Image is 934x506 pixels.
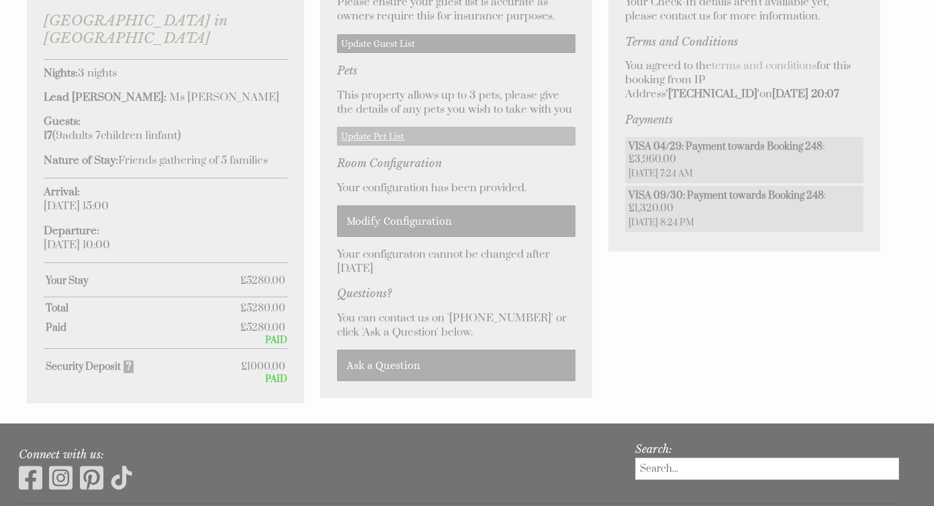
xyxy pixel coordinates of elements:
[240,321,285,334] span: £
[49,464,73,491] img: Instagram
[337,34,575,53] a: Update Guest List
[628,140,823,153] strong: VISA 04/29: Payment towards Booking 248
[93,129,142,143] span: child
[80,464,103,491] img: Pinterest
[46,360,134,373] strong: Security Deposit
[337,248,575,276] p: Your configuraton cannot be changed after [DATE]
[44,12,287,47] h2: [GEOGRAPHIC_DATA] in [GEOGRAPHIC_DATA]
[625,35,863,48] h3: Terms and Conditions
[625,137,863,183] li: : £3,960.00
[110,464,134,491] img: Tiktok
[337,205,575,237] a: Modify Configuration
[44,334,287,346] div: PAID
[44,154,118,168] strong: Nature of Stay:
[44,373,287,385] div: PAID
[19,448,617,461] h3: Connect with us:
[337,156,575,170] h3: Room Configuration
[44,66,287,81] p: 3 nights
[246,321,285,334] span: 5280.00
[44,224,99,238] strong: Departure:
[56,129,62,143] span: 9
[337,64,575,77] h3: Pets
[241,360,285,373] span: £
[44,224,287,252] p: [DATE] 10:00
[88,129,93,143] span: s
[625,59,863,101] p: You agreed to the for this booking from IP Address on
[44,129,181,143] span: ( )
[337,89,575,117] p: This property allows up to 3 pets, please give the details of any pets you wish to take with you
[44,154,287,168] p: Friends gathering of 5 families
[337,127,575,146] a: Update Pet List
[44,129,52,143] strong: 17
[628,168,860,180] span: [DATE] 7:24 AM
[246,274,285,287] span: 5280.00
[712,59,816,73] a: terms and conditions
[169,91,279,105] span: Ms [PERSON_NAME]
[46,274,240,287] strong: Your Stay
[246,302,285,315] span: 5280.00
[46,302,240,315] strong: Total
[240,274,285,287] span: £
[628,217,860,229] span: [DATE] 8:24 PM
[44,185,80,199] strong: Arrival:
[635,458,899,480] input: Search...
[337,350,575,381] a: Ask a Question
[142,129,177,143] span: infant
[44,91,167,105] strong: Lead [PERSON_NAME]:
[44,185,287,213] p: [DATE] 15:00
[44,66,78,81] strong: Nights:
[125,129,142,143] span: ren
[46,321,240,334] strong: Paid
[240,302,285,315] span: £
[56,129,93,143] span: adult
[95,129,101,143] span: 7
[625,186,863,232] li: : £1,320.00
[625,113,863,126] h3: Payments
[337,311,575,340] p: You can contact us on '[PHONE_NUMBER]' or click 'Ask a Question' below.
[337,181,575,195] p: Your configuration has been provided.
[247,360,285,373] span: 1000.00
[19,464,42,491] img: Facebook
[145,129,148,143] span: 1
[44,115,81,129] strong: Guests:
[772,87,839,101] strong: [DATE] 20:07
[666,87,759,101] strong: '[TECHNICAL_ID]'
[635,442,899,456] h3: Search:
[628,189,824,202] strong: VISA 09/30: Payment towards Booking 248
[337,287,575,300] h3: Questions?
